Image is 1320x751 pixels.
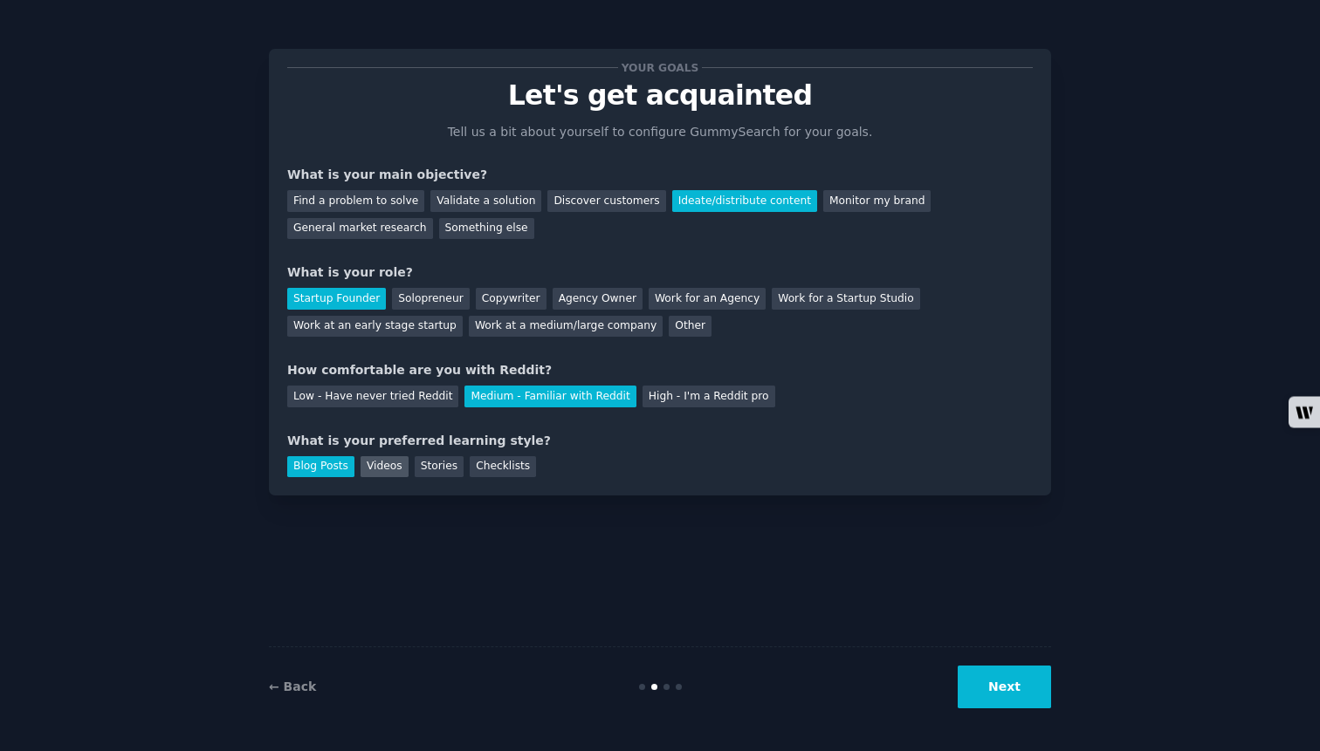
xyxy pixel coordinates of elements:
div: High - I'm a Reddit pro [643,386,775,407]
div: Work for a Startup Studio [772,288,919,310]
a: ← Back [269,679,316,693]
div: Agency Owner [553,288,643,310]
span: Your goals [618,58,702,77]
div: Medium - Familiar with Reddit [464,386,636,407]
div: Validate a solution [430,190,541,212]
div: Blog Posts [287,456,354,478]
p: Let's get acquainted [287,80,1033,111]
div: General market research [287,218,433,240]
div: Copywriter [476,288,547,310]
button: Next [958,666,1051,708]
div: What is your preferred learning style? [287,432,1033,450]
p: Tell us a bit about yourself to configure GummySearch for your goals. [440,123,880,141]
div: Work at a medium/large company [469,316,663,338]
div: Low - Have never tried Reddit [287,386,458,407]
div: Find a problem to solve [287,190,424,212]
div: Something else [439,218,534,240]
div: Discover customers [547,190,665,212]
div: Startup Founder [287,288,386,310]
div: Ideate/distribute content [672,190,817,212]
div: Stories [415,456,464,478]
div: Videos [361,456,409,478]
div: What is your role? [287,263,1033,282]
div: Monitor my brand [823,190,931,212]
div: How comfortable are you with Reddit? [287,361,1033,379]
div: Checklists [470,456,536,478]
div: Other [669,316,712,338]
div: Work at an early stage startup [287,316,463,338]
div: What is your main objective? [287,166,1033,184]
div: Solopreneur [392,288,469,310]
div: Work for an Agency [649,288,766,310]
